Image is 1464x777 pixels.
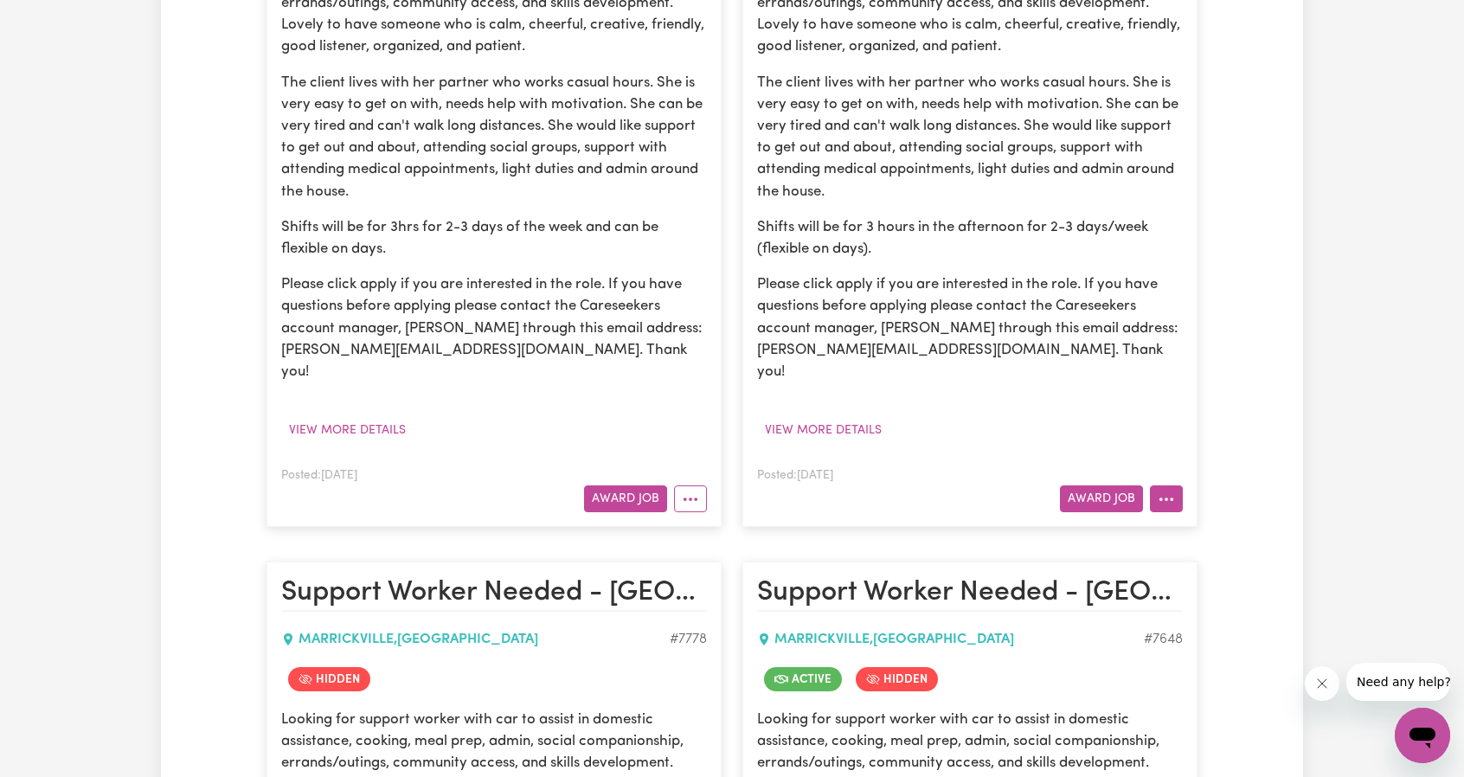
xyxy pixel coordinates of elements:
[281,273,707,382] p: Please click apply if you are interested in the role. If you have questions before applying pleas...
[757,417,889,444] button: View more details
[764,667,842,691] span: Job is active
[757,629,1144,650] div: MARRICKVILLE , [GEOGRAPHIC_DATA]
[1305,666,1339,701] iframe: Close message
[757,470,833,481] span: Posted: [DATE]
[1395,708,1450,763] iframe: Button to launch messaging window
[670,629,707,650] div: Job ID #7778
[288,667,370,691] span: Job is hidden
[674,485,707,512] button: More options
[1150,485,1183,512] button: More options
[10,12,105,26] span: Need any help?
[281,216,707,260] p: Shifts will be for 3hrs for 2-3 days of the week and can be flexible on days.
[281,470,357,481] span: Posted: [DATE]
[757,216,1183,260] p: Shifts will be for 3 hours in the afternoon for 2-3 days/week (flexible on days).
[1346,663,1450,701] iframe: Message from company
[584,485,667,512] button: Award Job
[281,576,707,611] h2: Support Worker Needed - Marrickville, NSW
[757,273,1183,382] p: Please click apply if you are interested in the role. If you have questions before applying pleas...
[757,576,1183,611] h2: Support Worker Needed - Marrickville, NSW
[757,72,1183,202] p: The client lives with her partner who works casual hours. She is very easy to get on with, needs ...
[1144,629,1183,650] div: Job ID #7648
[281,72,707,202] p: The client lives with her partner who works casual hours. She is very easy to get on with, needs ...
[1060,485,1143,512] button: Award Job
[281,629,670,650] div: MARRICKVILLE , [GEOGRAPHIC_DATA]
[856,667,938,691] span: Job is hidden
[281,417,414,444] button: View more details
